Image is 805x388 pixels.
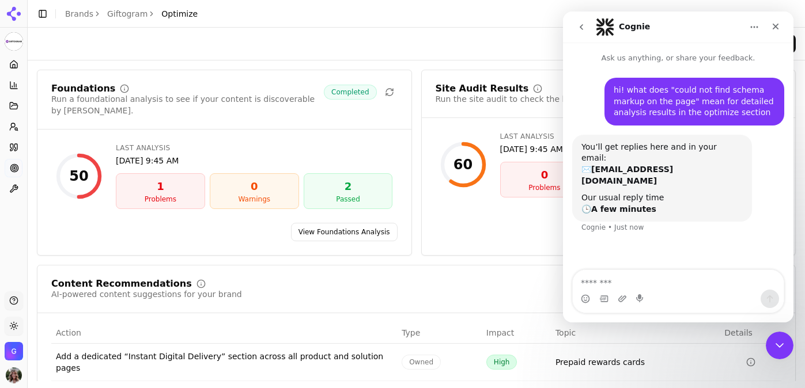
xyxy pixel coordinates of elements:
nav: breadcrumb [65,8,198,20]
div: Content Recommendations [51,279,192,288]
img: Valerie Leary [6,367,22,383]
iframe: Intercom live chat [563,12,793,322]
div: Impact [486,327,546,338]
span: Owned [402,355,441,370]
div: Topic [555,327,715,338]
div: 0 [505,167,584,183]
div: Problems [505,183,584,192]
a: Brands [65,9,93,18]
div: Run a foundational analysis to see if your content is discoverable by [PERSON_NAME]. [51,93,324,116]
div: Site Audit Results [436,84,529,93]
img: Giftogram [5,32,23,51]
a: Giftogram [107,8,148,20]
div: Passed [309,195,388,204]
div: Type [402,327,477,338]
div: 50 [69,167,88,185]
a: View Foundations Analysis [291,223,398,241]
div: AI-powered content suggestions for your brand [51,288,242,300]
div: 1 [121,178,200,195]
div: Last Analysis [500,132,777,141]
div: Last Analysis [116,143,393,153]
div: [DATE] 9:45 AM [500,143,777,155]
div: 2 [309,178,388,195]
div: Run the site audit to check the health of your existing content [436,93,687,105]
div: [DATE] 9:45 AM [116,155,393,166]
div: Foundations [51,84,115,93]
iframe: Intercom live chat [766,332,793,359]
div: Details [724,327,777,338]
div: Problems [121,195,200,204]
button: Open organization switcher [5,342,23,360]
span: High [486,355,517,370]
div: 0 [215,178,294,195]
button: Open user button [6,367,22,383]
div: 60 [453,155,473,174]
span: Completed [324,85,376,100]
span: Optimize [161,8,198,20]
div: Add a dedicated “Instant Digital Delivery” section across all product and solution pages [56,351,392,374]
div: Action [56,327,392,338]
img: Giftogram [5,342,23,360]
a: Prepaid rewards cards [555,356,645,368]
div: Warnings [215,195,294,204]
button: Current brand: Giftogram [5,32,23,51]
